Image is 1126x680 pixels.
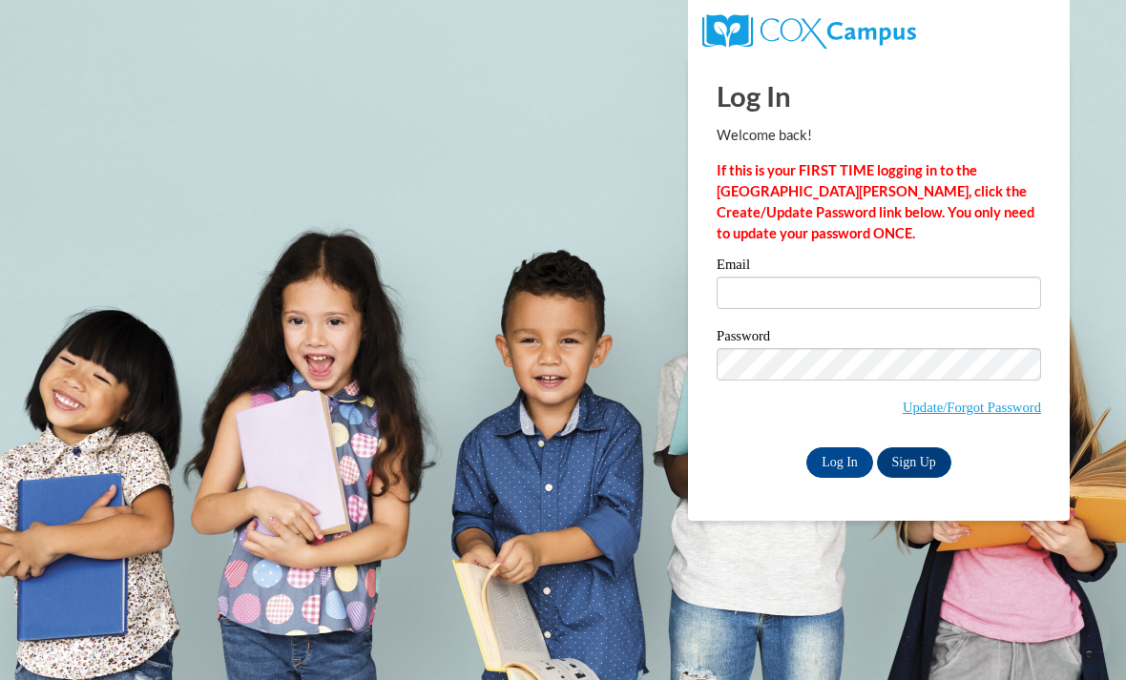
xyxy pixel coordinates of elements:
[717,258,1041,277] label: Email
[717,162,1034,241] strong: If this is your FIRST TIME logging in to the [GEOGRAPHIC_DATA][PERSON_NAME], click the Create/Upd...
[806,447,873,478] input: Log In
[903,400,1041,415] a: Update/Forgot Password
[1050,604,1111,665] iframe: Button to launch messaging window
[702,14,916,49] img: COX Campus
[717,76,1041,115] h1: Log In
[717,125,1041,146] p: Welcome back!
[717,329,1041,348] label: Password
[877,447,951,478] a: Sign Up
